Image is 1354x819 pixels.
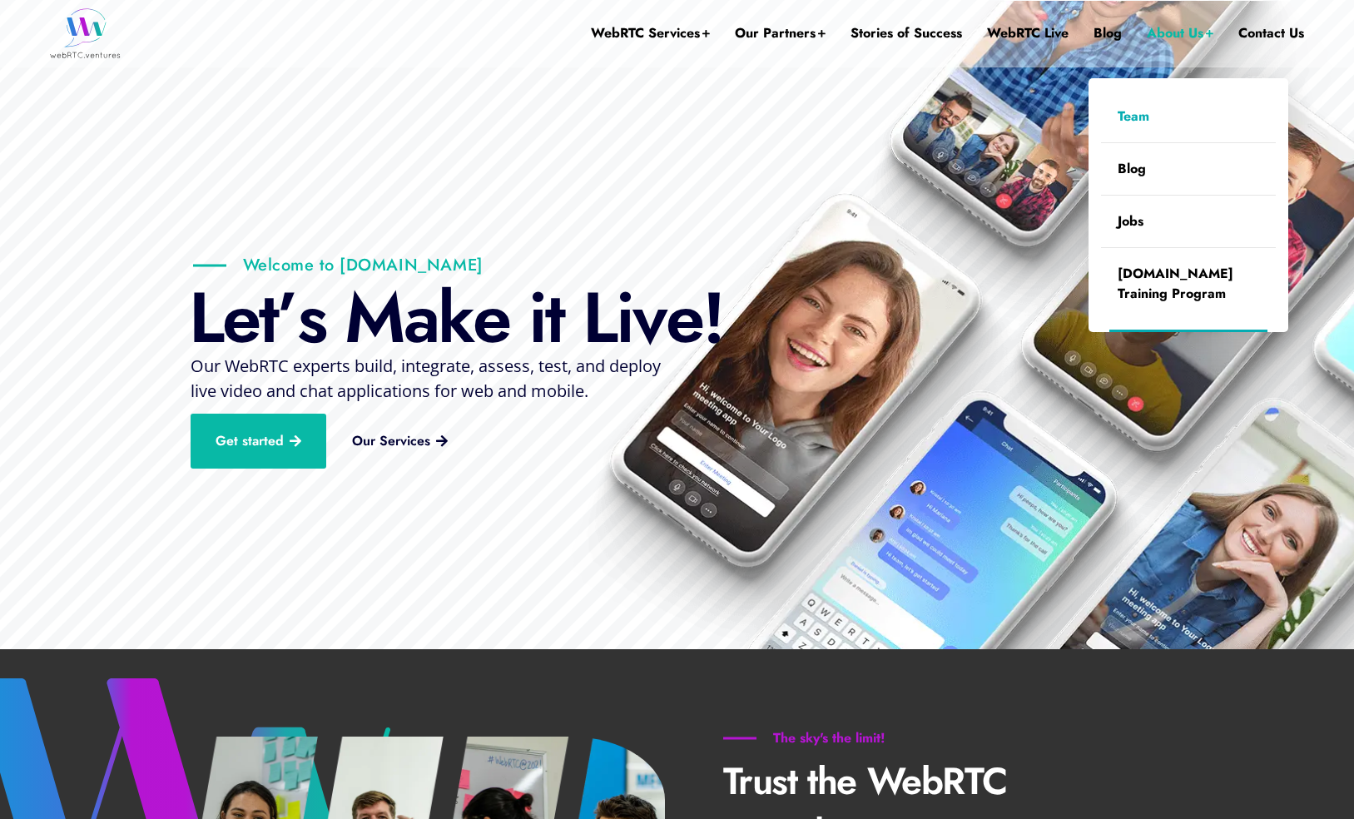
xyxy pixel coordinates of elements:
[1101,143,1276,195] a: Blog
[297,280,325,355] div: s
[616,280,632,355] div: i
[222,280,259,355] div: e
[327,421,473,461] a: Our Services
[404,280,438,355] div: a
[191,355,661,402] span: Our WebRTC experts build, integrate, assess, test, and deploy live video and chat applications fo...
[666,280,702,355] div: e
[545,280,563,355] div: t
[277,280,297,355] div: ’
[1101,248,1276,320] a: [DOMAIN_NAME] Training Program
[1101,196,1276,247] a: Jobs
[259,280,277,355] div: t
[191,414,326,469] a: Get started
[583,280,616,355] div: L
[528,280,545,355] div: i
[345,280,404,355] div: M
[473,280,509,355] div: e
[50,8,121,58] img: WebRTC.ventures
[1101,91,1276,142] a: Team
[723,730,935,747] h6: The sky's the limit!
[632,280,666,355] div: v
[702,280,723,355] div: !
[193,255,484,275] p: Welcome to [DOMAIN_NAME]
[189,280,222,355] div: L
[438,280,473,355] div: k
